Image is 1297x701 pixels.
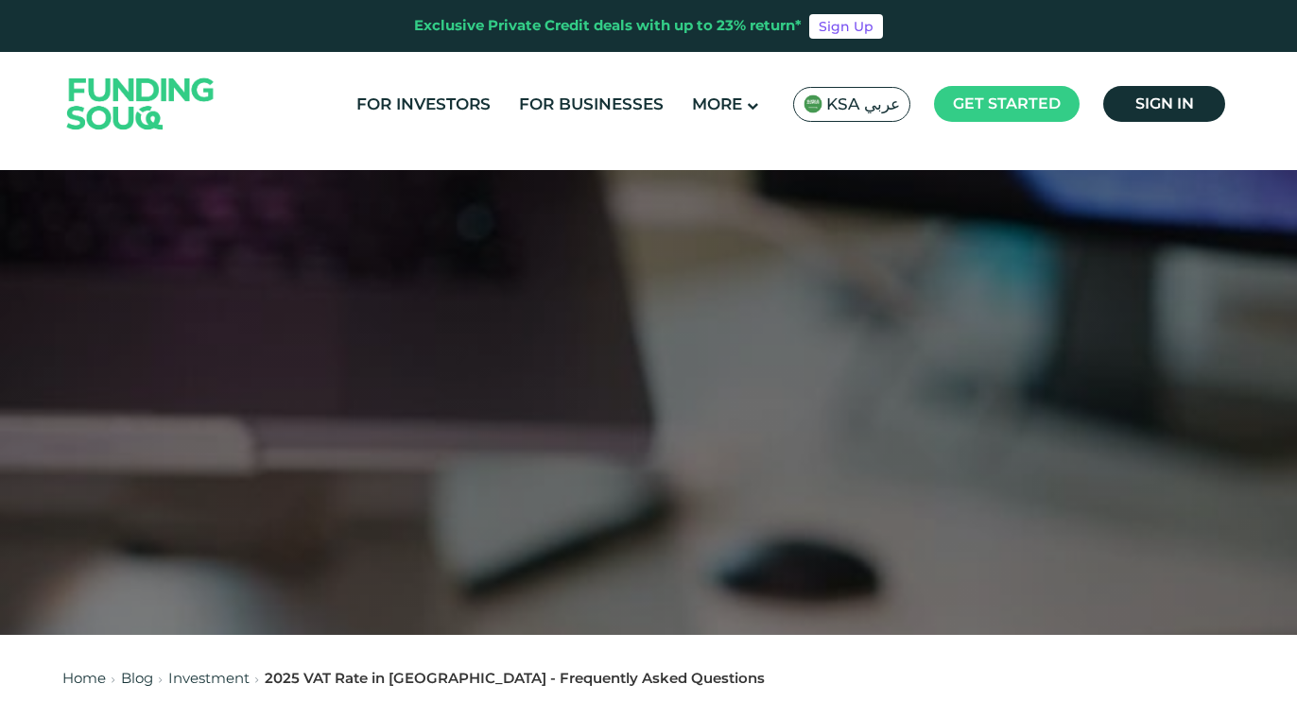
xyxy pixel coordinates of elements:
span: KSA عربي [826,94,900,115]
div: 2025 VAT Rate in [GEOGRAPHIC_DATA] - Frequently Asked Questions [265,668,765,690]
img: Logo [48,56,233,151]
span: Get started [953,94,1061,112]
a: For Investors [352,89,495,120]
a: For Businesses [514,89,668,120]
div: Exclusive Private Credit deals with up to 23% return* [414,15,802,37]
a: Blog [121,669,153,687]
span: More [692,94,742,113]
a: Sign in [1103,86,1225,122]
a: Home [62,669,106,687]
a: Investment [168,669,250,687]
a: Sign Up [809,14,883,39]
img: SA Flag [804,94,822,113]
span: Sign in [1135,94,1194,112]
